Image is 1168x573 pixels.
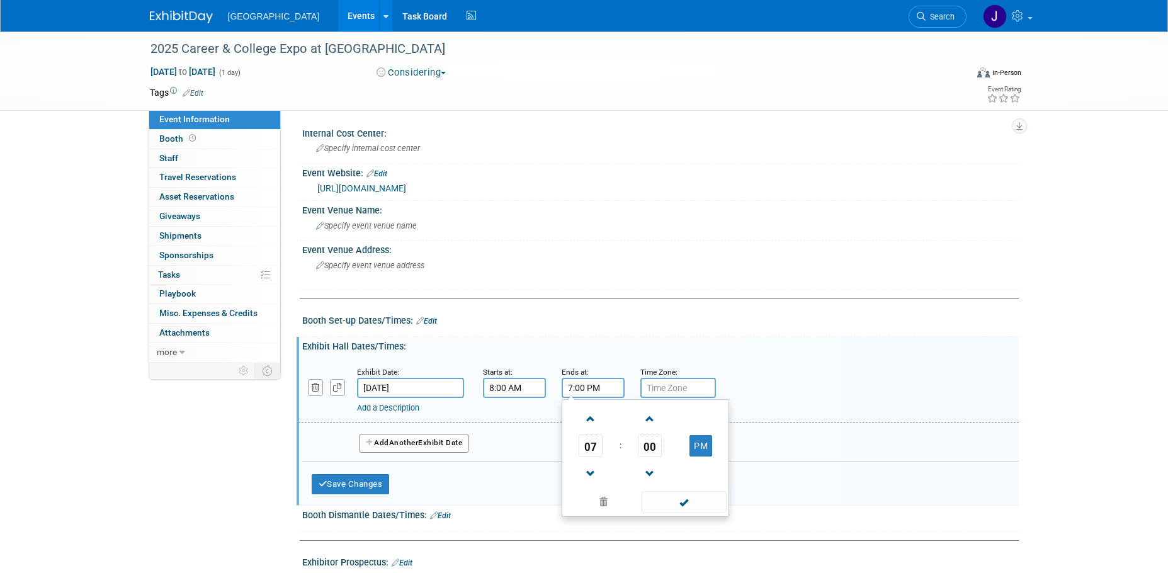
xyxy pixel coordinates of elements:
[150,11,213,23] img: ExhibitDay
[416,317,437,326] a: Edit
[157,347,177,357] span: more
[689,435,712,457] button: PM
[183,89,203,98] a: Edit
[359,434,470,453] button: AddAnotherExhibit Date
[159,191,234,201] span: Asset Reservations
[159,250,213,260] span: Sponsorships
[977,67,990,77] img: Format-Inperson.png
[302,164,1019,180] div: Event Website:
[159,133,198,144] span: Booth
[302,506,1019,522] div: Booth Dismantle Dates/Times:
[638,402,662,434] a: Increment Minute
[159,114,230,124] span: Event Information
[149,110,280,129] a: Event Information
[228,11,320,21] span: [GEOGRAPHIC_DATA]
[149,168,280,187] a: Travel Reservations
[186,133,198,143] span: Booth not reserved yet
[579,457,603,489] a: Decrement Hour
[983,4,1007,28] img: Jessica Belcher
[430,511,451,520] a: Edit
[159,288,196,298] span: Playbook
[149,207,280,226] a: Giveaways
[640,494,727,512] a: Done
[149,246,280,265] a: Sponsorships
[159,327,210,338] span: Attachments
[302,201,1019,217] div: Event Venue Name:
[987,86,1021,93] div: Event Rating
[317,183,406,193] a: [URL][DOMAIN_NAME]
[638,434,662,457] span: Pick Minute
[357,403,419,412] a: Add a Description
[159,230,201,241] span: Shipments
[159,211,200,221] span: Giveaways
[149,343,280,362] a: more
[640,368,678,377] small: Time Zone:
[565,494,643,511] a: Clear selection
[316,221,417,230] span: Specify event venue name
[149,285,280,304] a: Playbook
[149,266,280,285] a: Tasks
[372,66,451,79] button: Considering
[316,144,420,153] span: Specify internal cost center
[357,378,464,398] input: Date
[159,172,236,182] span: Travel Reservations
[640,378,716,398] input: Time Zone
[909,6,967,28] a: Search
[254,363,280,379] td: Toggle Event Tabs
[302,241,1019,256] div: Event Venue Address:
[579,402,603,434] a: Increment Hour
[389,438,419,447] span: Another
[218,69,241,77] span: (1 day)
[149,324,280,343] a: Attachments
[302,553,1019,569] div: Exhibitor Prospectus:
[992,68,1021,77] div: In-Person
[316,261,424,270] span: Specify event venue address
[159,308,258,318] span: Misc. Expenses & Credits
[159,153,178,163] span: Staff
[149,227,280,246] a: Shipments
[617,434,624,457] td: :
[562,378,625,398] input: End Time
[146,38,948,60] div: 2025 Career & College Expo at [GEOGRAPHIC_DATA]
[158,269,180,280] span: Tasks
[150,86,203,99] td: Tags
[392,559,412,567] a: Edit
[483,378,546,398] input: Start Time
[302,311,1019,327] div: Booth Set-up Dates/Times:
[579,434,603,457] span: Pick Hour
[638,457,662,489] a: Decrement Minute
[302,337,1019,353] div: Exhibit Hall Dates/Times:
[302,124,1019,140] div: Internal Cost Center:
[233,363,255,379] td: Personalize Event Tab Strip
[926,12,955,21] span: Search
[177,67,189,77] span: to
[149,130,280,149] a: Booth
[892,65,1022,84] div: Event Format
[366,169,387,178] a: Edit
[149,149,280,168] a: Staff
[149,304,280,323] a: Misc. Expenses & Credits
[312,474,390,494] button: Save Changes
[149,188,280,207] a: Asset Reservations
[150,66,216,77] span: [DATE] [DATE]
[357,368,399,377] small: Exhibit Date:
[562,368,589,377] small: Ends at:
[483,368,513,377] small: Starts at:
